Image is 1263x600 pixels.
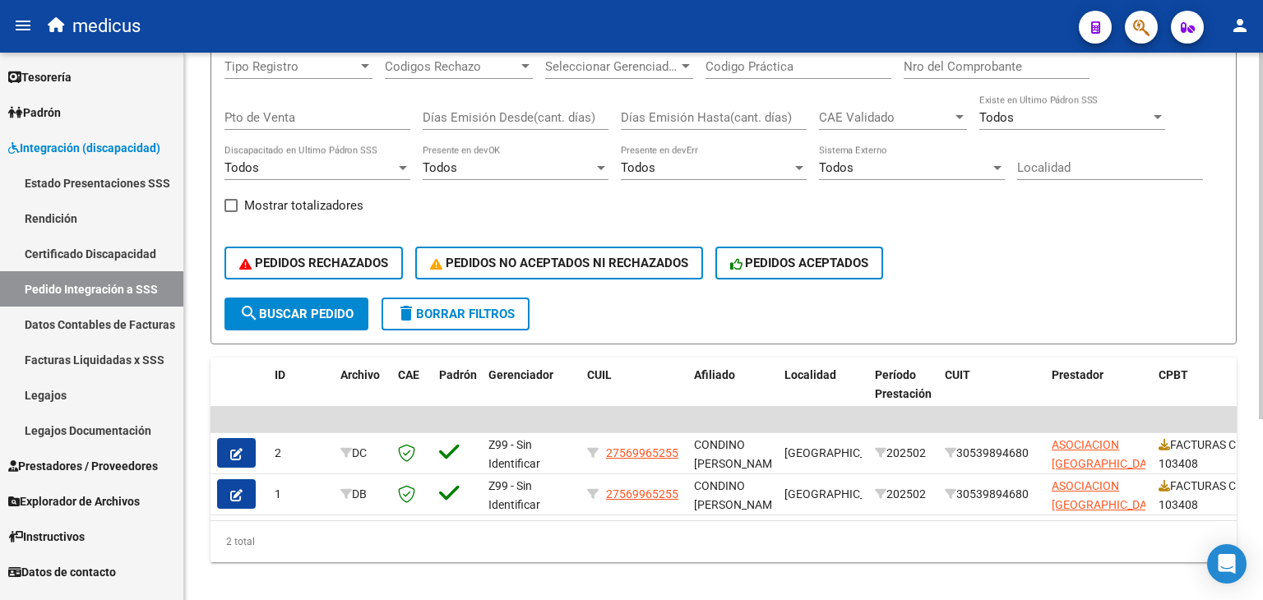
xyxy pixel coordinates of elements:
[979,110,1014,125] span: Todos
[945,485,1039,504] div: 30539894680
[694,368,735,381] span: Afiliado
[224,298,368,330] button: Buscar Pedido
[382,298,530,330] button: Borrar Filtros
[1052,368,1103,381] span: Prestador
[488,368,553,381] span: Gerenciador
[8,457,158,475] span: Prestadores / Proveedores
[396,303,416,323] mat-icon: delete
[606,446,678,459] span: 27569965255
[340,485,385,504] div: DB
[938,358,1045,430] datatable-header-cell: CUIT
[868,358,938,430] datatable-header-cell: Período Prestación
[778,358,868,430] datatable-header-cell: Localidad
[239,256,388,270] span: PEDIDOS RECHAZADOS
[606,487,678,501] span: 27569965255
[275,485,327,504] div: 1
[1052,438,1163,470] span: ASOCIACION [GEOGRAPHIC_DATA]
[715,247,884,279] button: PEDIDOS ACEPTADOS
[581,358,687,430] datatable-header-cell: CUIL
[391,358,433,430] datatable-header-cell: CAE
[687,358,778,430] datatable-header-cell: Afiliado
[1207,544,1247,584] div: Open Intercom Messenger
[8,68,72,86] span: Tesorería
[340,444,385,463] div: DC
[875,485,932,504] div: 202502
[224,59,358,74] span: Tipo Registro
[433,358,482,430] datatable-header-cell: Padrón
[1045,358,1152,430] datatable-header-cell: Prestador
[72,8,141,44] span: medicus
[1159,368,1188,381] span: CPBT
[275,368,285,381] span: ID
[224,247,403,279] button: PEDIDOS RECHAZADOS
[275,444,327,463] div: 2
[621,160,655,175] span: Todos
[482,358,581,430] datatable-header-cell: Gerenciador
[488,438,540,470] span: Z99 - Sin Identificar
[8,528,85,546] span: Instructivos
[8,492,140,510] span: Explorador de Archivos
[8,104,61,122] span: Padrón
[8,563,116,581] span: Datos de contacto
[415,247,703,279] button: PEDIDOS NO ACEPTADOS NI RECHAZADOS
[1052,479,1163,511] span: ASOCIACION [GEOGRAPHIC_DATA]
[210,521,1237,562] div: 2 total
[385,59,518,74] span: Codigos Rechazo
[488,479,540,511] span: Z99 - Sin Identificar
[945,444,1039,463] div: 30539894680
[239,303,259,323] mat-icon: search
[694,479,782,530] span: CONDINO [PERSON_NAME] , -
[875,444,932,463] div: 202502
[244,196,363,215] span: Mostrar totalizadores
[239,307,354,321] span: Buscar Pedido
[423,160,457,175] span: Todos
[396,307,515,321] span: Borrar Filtros
[730,256,869,270] span: PEDIDOS ACEPTADOS
[268,358,334,430] datatable-header-cell: ID
[694,438,782,489] span: CONDINO [PERSON_NAME] , -
[784,487,895,501] span: [GEOGRAPHIC_DATA]
[340,368,380,381] span: Archivo
[1230,16,1250,35] mat-icon: person
[398,368,419,381] span: CAE
[8,139,160,157] span: Integración (discapacidad)
[224,160,259,175] span: Todos
[784,446,895,459] span: [GEOGRAPHIC_DATA]
[784,368,836,381] span: Localidad
[587,368,612,381] span: CUIL
[819,110,952,125] span: CAE Validado
[945,368,970,381] span: CUIT
[13,16,33,35] mat-icon: menu
[334,358,391,430] datatable-header-cell: Archivo
[430,256,688,270] span: PEDIDOS NO ACEPTADOS NI RECHAZADOS
[875,368,932,400] span: Período Prestación
[439,368,477,381] span: Padrón
[819,160,854,175] span: Todos
[545,59,678,74] span: Seleccionar Gerenciador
